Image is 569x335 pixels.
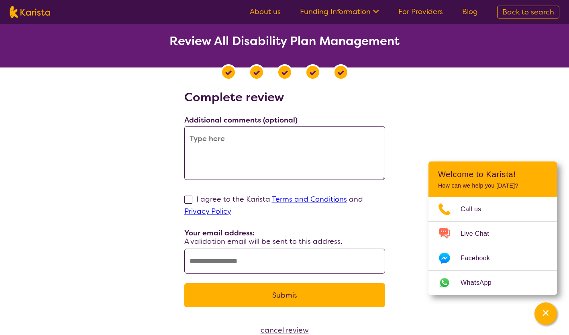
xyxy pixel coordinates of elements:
a: Privacy Policy [184,206,231,216]
h2: Complete review [184,90,385,104]
p: A validation email will be sent to this address. [184,237,385,246]
a: Funding Information [300,7,379,16]
span: Call us [461,203,491,215]
div: Channel Menu [428,161,557,295]
span: Facebook [461,252,500,264]
span: Live Chat [461,228,499,240]
label: I agree to the Karista and [184,194,363,216]
h2: Welcome to Karista! [438,170,547,179]
button: Channel Menu [534,302,557,325]
button: Submit [184,283,385,307]
a: About us [250,7,281,16]
a: Back to search [497,6,559,18]
a: For Providers [398,7,443,16]
img: Karista logo [10,6,50,18]
a: Terms and Conditions [272,194,347,204]
a: Web link opens in a new tab. [428,271,557,295]
label: Your email address: [184,228,255,238]
p: How can we help you [DATE]? [438,182,547,189]
ul: Choose channel [428,197,557,295]
a: Blog [462,7,478,16]
span: Back to search [502,7,554,17]
label: Additional comments (optional) [184,115,298,125]
span: WhatsApp [461,277,501,289]
h2: Review All Disability Plan Management [10,34,559,48]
